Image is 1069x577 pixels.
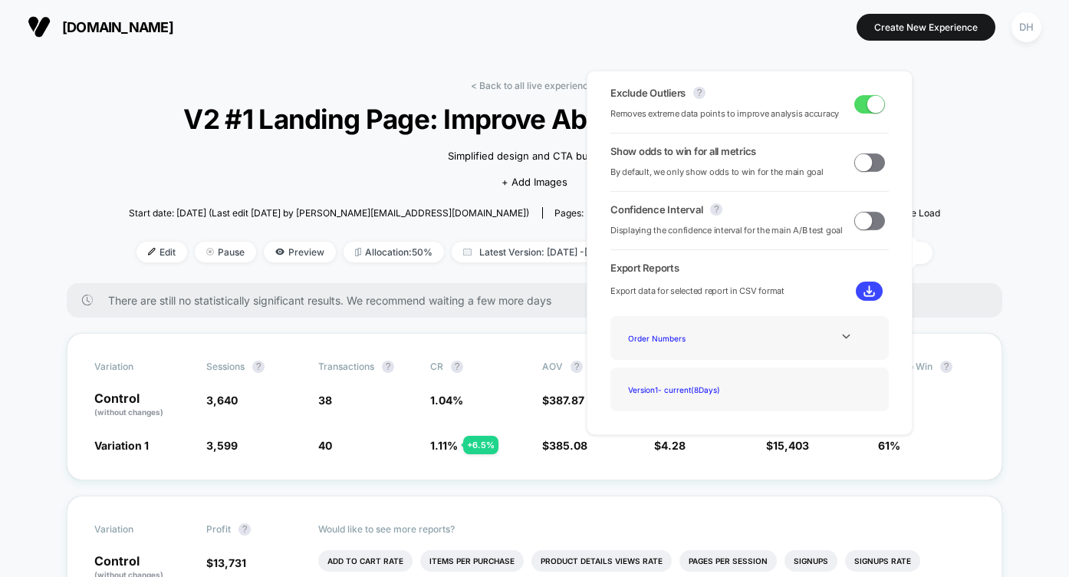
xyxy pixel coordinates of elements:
[62,19,173,35] span: [DOMAIN_NAME]
[622,379,745,400] div: Version 1 - current ( 8 Days)
[195,242,256,262] span: Pause
[430,361,443,372] span: CR
[845,550,920,572] li: Signups Rate
[451,361,463,373] button: ?
[542,394,584,407] span: $
[571,361,583,373] button: ?
[610,284,784,298] span: Export data for selected report in CSV format
[610,203,702,216] span: Confidence Interval
[857,14,995,41] button: Create New Experience
[420,550,524,572] li: Items Per Purchase
[773,439,809,452] span: 15,403
[206,361,245,372] span: Sessions
[213,556,246,569] span: 13,731
[129,207,529,219] span: Start date: [DATE] (Last edit [DATE] by [PERSON_NAME][EMAIL_ADDRESS][DOMAIN_NAME])
[382,361,394,373] button: ?
[940,361,952,373] button: ?
[610,87,686,99] span: Exclude Outliers
[137,242,187,262] span: Edit
[531,550,672,572] li: Product Details Views Rate
[318,361,374,372] span: Transactions
[452,242,643,262] span: Latest Version: [DATE] - [DATE]
[654,439,686,452] span: $
[148,248,156,256] img: edit
[679,550,777,572] li: Pages Per Session
[318,394,332,407] span: 38
[610,145,756,157] span: Show odds to win for all metrics
[554,207,616,219] div: Pages:
[610,107,839,121] span: Removes extreme data points to improve analysis accuracy
[549,439,587,452] span: 385.08
[264,242,336,262] span: Preview
[1007,12,1046,43] button: DH
[355,248,361,256] img: rebalance
[430,394,463,407] span: 1.04 %
[542,361,563,372] span: AOV
[502,176,567,188] span: + Add Images
[94,361,179,373] span: Variation
[318,550,413,572] li: Add To Cart Rate
[318,523,975,535] p: Would like to see more reports?
[693,87,706,99] button: ?
[448,149,607,164] span: Simplified design and CTA button
[430,439,458,452] span: 1.11 %
[206,394,238,407] span: 3,640
[710,203,722,216] button: ?
[549,394,584,407] span: 387.87
[463,248,472,256] img: calendar
[206,248,214,256] img: end
[206,523,231,535] span: Profit
[206,556,246,569] span: $
[108,294,972,307] span: There are still no statistically significant results. We recommend waiting a few more days
[206,439,238,452] span: 3,599
[610,165,824,180] span: By default, we only show odds to win for the main goal
[1011,12,1041,42] div: DH
[878,439,900,452] span: 61%
[463,436,498,454] div: + 6.5 %
[344,242,444,262] span: Allocation: 50%
[94,439,149,452] span: Variation 1
[766,439,809,452] span: $
[94,392,191,418] p: Control
[28,15,51,38] img: Visually logo
[238,523,251,536] button: ?
[23,15,178,39] button: [DOMAIN_NAME]
[863,285,875,297] img: download
[252,361,265,373] button: ?
[542,439,587,452] span: $
[94,407,163,417] span: (without changes)
[610,262,889,274] span: Export Reports
[169,103,900,135] span: V2 #1 Landing Page: Improve Above the Fold Section
[471,80,598,91] a: < Back to all live experiences
[784,550,837,572] li: Signups
[94,523,179,536] span: Variation
[610,223,843,238] span: Displaying the confidence interval for the main A/B test goal
[622,328,745,348] div: Order Numbers
[318,439,332,452] span: 40
[661,439,686,452] span: 4.28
